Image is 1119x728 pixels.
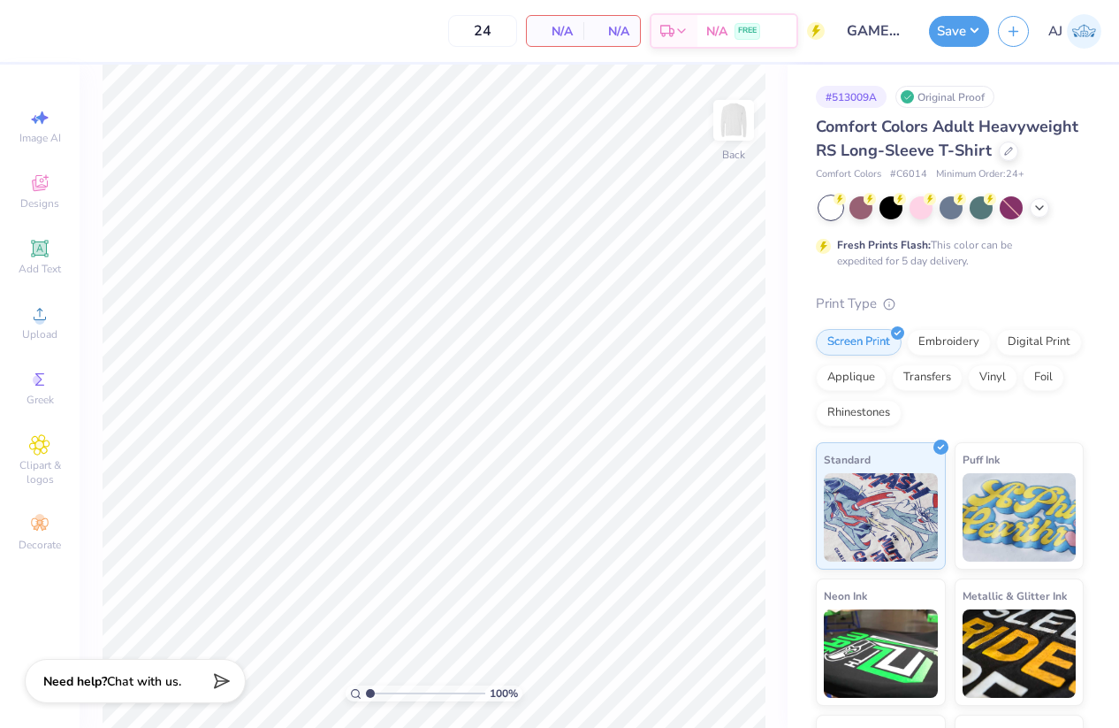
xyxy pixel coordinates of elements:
div: # 513009A [816,86,887,108]
span: Upload [22,327,57,341]
span: # C6014 [890,167,927,182]
span: Standard [824,450,871,469]
div: Foil [1023,364,1064,391]
span: Comfort Colors [816,167,881,182]
span: AJ [1048,21,1062,42]
span: Add Text [19,262,61,276]
div: Digital Print [996,329,1082,356]
a: AJ [1048,14,1101,49]
span: Comfort Colors Adult Heavyweight RS Long-Sleeve T-Shirt [816,116,1078,161]
span: N/A [537,22,573,41]
strong: Fresh Prints Flash: [837,238,931,252]
img: Armiel John Calzada [1067,14,1101,49]
img: Back [716,103,751,138]
div: Screen Print [816,329,902,356]
span: Neon Ink [824,586,867,605]
img: Standard [824,473,938,562]
span: N/A [594,22,629,41]
img: Metallic & Glitter Ink [963,609,1077,698]
div: Embroidery [907,329,991,356]
span: 100 % [490,686,518,701]
span: Designs [20,196,59,211]
div: Print Type [816,294,1084,314]
img: Puff Ink [963,473,1077,562]
div: Vinyl [968,364,1017,391]
button: Save [929,16,989,47]
span: N/A [706,22,727,41]
span: Decorate [19,538,61,552]
span: Clipart & logos [9,458,71,487]
div: Rhinestones [816,400,902,426]
div: This color can be expedited for 5 day delivery. [837,237,1054,269]
span: Chat with us. [107,673,181,690]
input: Untitled Design [834,13,920,49]
div: Applique [816,364,887,391]
span: Greek [27,393,54,407]
input: – – [448,15,517,47]
div: Back [722,147,745,163]
div: Transfers [892,364,963,391]
strong: Need help? [43,673,107,690]
span: Image AI [19,131,61,145]
span: Metallic & Glitter Ink [963,586,1067,605]
img: Neon Ink [824,609,938,698]
div: Original Proof [895,86,994,108]
span: Puff Ink [963,450,1000,469]
span: Minimum Order: 24 + [936,167,1024,182]
span: FREE [738,25,757,37]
